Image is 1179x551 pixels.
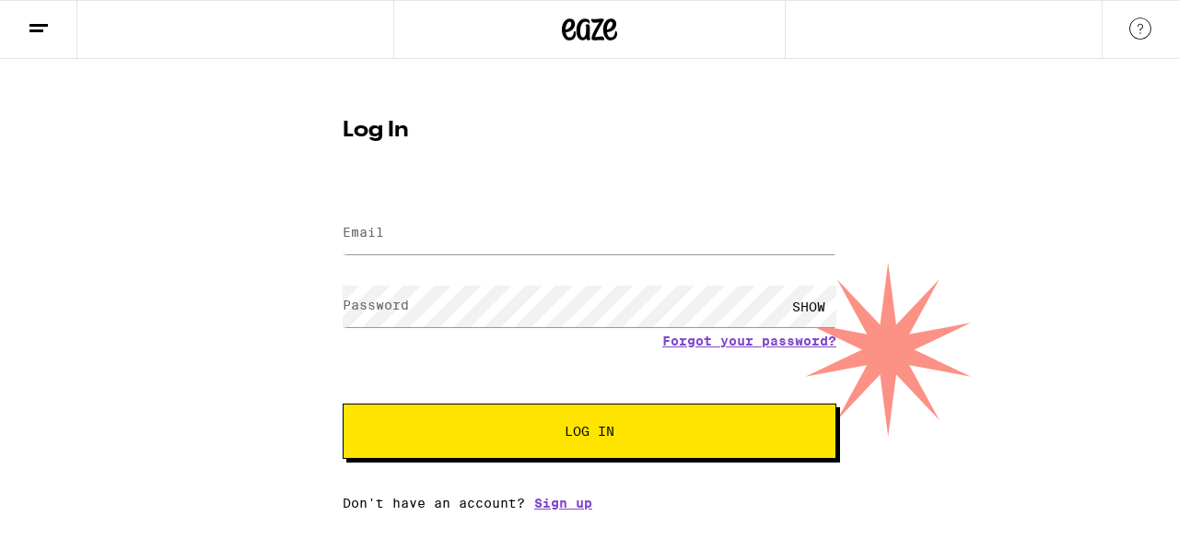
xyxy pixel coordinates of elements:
div: SHOW [781,286,836,327]
label: Email [343,225,384,240]
button: Log In [343,404,836,459]
span: Log In [565,425,614,438]
input: Email [343,213,836,254]
h1: Log In [343,120,836,142]
div: Don't have an account? [343,496,836,510]
span: Hi. Need any help? [11,13,133,28]
label: Password [343,298,409,312]
a: Forgot your password? [662,334,836,348]
a: Sign up [534,496,592,510]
